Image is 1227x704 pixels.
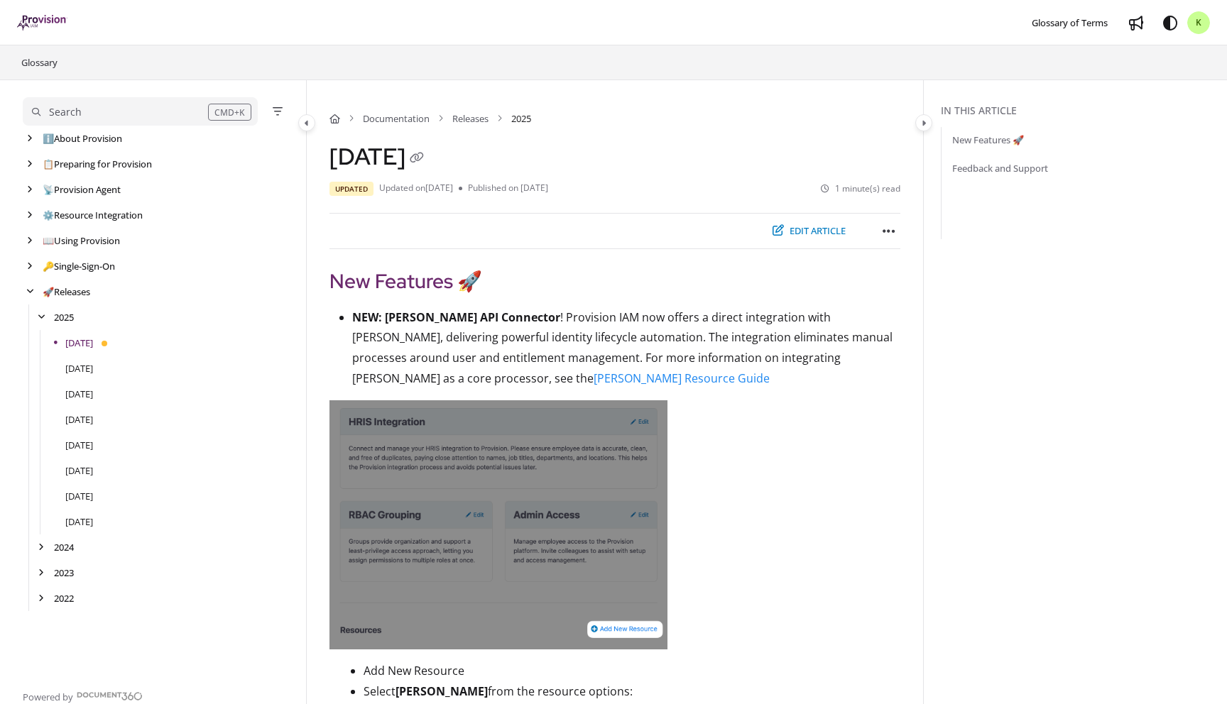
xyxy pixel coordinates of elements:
[43,208,143,222] a: Resource Integration
[43,182,121,197] a: Provision Agent
[1159,11,1182,34] button: Theme options
[941,103,1221,119] div: In this article
[65,336,93,350] a: August 2025
[23,132,37,145] div: arrow
[396,683,488,699] strong: [PERSON_NAME]
[43,131,122,145] a: About Provision
[952,133,1024,147] a: New Features 🚀
[23,260,37,273] div: arrow
[1032,16,1108,29] span: Glossary of Terms
[65,515,93,529] a: January 2025
[23,183,37,197] div: arrow
[43,234,54,247] span: 📖
[208,104,251,121] div: CMD+K
[23,234,37,248] div: arrow
[34,566,48,580] div: arrow
[54,566,74,580] a: 2023
[459,182,548,196] li: Published on [DATE]
[43,259,115,273] a: Single-Sign-On
[352,307,900,389] p: ! Provision IAM now offers a direct integration with [PERSON_NAME], delivering powerful identity ...
[65,489,93,503] a: February 2025
[405,148,428,170] button: Copy link of August 2025
[298,114,315,131] button: Category toggle
[43,158,54,170] span: 📋
[17,15,67,31] img: brand logo
[65,412,93,427] a: May 2025
[329,143,428,170] h1: [DATE]
[364,681,900,702] p: Select from the resource options:
[43,285,90,299] a: Releases
[43,157,152,171] a: Preparing for Provision
[1125,11,1147,34] a: Whats new
[23,687,143,704] a: Powered by Document360 - opens in a new tab
[77,692,143,700] img: Document360
[43,285,54,298] span: 🚀
[23,690,73,704] span: Powered by
[65,438,93,452] a: April 2025
[43,260,54,273] span: 🔑
[385,309,560,325] strong: [PERSON_NAME] API Connector
[43,132,54,145] span: ℹ️
[594,370,770,386] a: [PERSON_NAME] Resource Guide
[352,309,382,325] strong: NEW:
[23,97,258,126] button: Search
[43,209,54,221] span: ⚙️
[363,111,430,126] a: Documentation
[329,111,340,126] a: Home
[511,111,531,126] span: 2025
[329,266,900,296] h2: New Features 🚀
[34,592,48,605] div: arrow
[878,219,900,242] button: Article more options
[34,311,48,324] div: arrow
[17,15,67,31] a: Project logo
[34,541,48,554] div: arrow
[379,182,459,196] li: Updated on [DATE]
[23,158,37,171] div: arrow
[54,540,74,554] a: 2024
[43,183,54,196] span: 📡
[763,219,855,243] button: Edit article
[43,233,120,248] a: Using Provision
[49,104,82,120] div: Search
[452,111,489,126] a: Releases
[364,661,900,681] p: Add New Resource
[952,161,1048,175] a: Feedback and Support
[1196,16,1202,30] span: K
[821,182,900,196] li: 1 minute(s) read
[329,182,373,196] span: Updated
[20,54,59,71] a: Glossary
[54,310,74,324] a: 2025
[65,463,93,478] a: March 2025
[915,114,932,131] button: Category toggle
[269,103,286,120] button: Filter
[65,387,93,401] a: June 2025
[23,209,37,222] div: arrow
[1187,11,1210,34] button: K
[54,591,74,605] a: 2022
[65,361,93,375] a: July 2025
[23,285,37,299] div: arrow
